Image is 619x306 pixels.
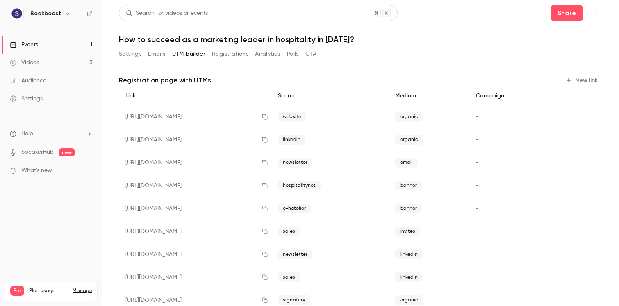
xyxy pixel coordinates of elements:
[395,272,423,282] span: linkedin
[476,183,479,188] span: -
[29,288,68,294] span: Plan usage
[562,74,603,87] button: New link
[255,48,280,61] button: Analytics
[278,204,311,213] span: e-hotelier
[305,48,316,61] button: CTA
[395,112,423,122] span: organic
[278,112,306,122] span: website
[119,151,271,174] div: [URL][DOMAIN_NAME]
[476,229,479,234] span: -
[395,158,418,168] span: email
[278,295,310,305] span: signature
[476,274,479,280] span: -
[73,288,92,294] a: Manage
[395,295,423,305] span: organic
[119,243,271,266] div: [URL][DOMAIN_NAME]
[395,204,422,213] span: banner
[83,167,93,175] iframe: Noticeable Trigger
[278,249,312,259] span: newsletter
[476,252,479,257] span: -
[10,286,24,296] span: Pro
[476,297,479,303] span: -
[10,95,43,103] div: Settings
[119,197,271,220] div: [URL][DOMAIN_NAME]
[21,129,33,138] span: Help
[59,148,75,156] span: new
[395,135,423,145] span: organic
[476,206,479,211] span: -
[278,227,300,236] span: sales
[10,129,93,138] li: help-dropdown-opener
[10,7,23,20] img: Bookboost
[30,9,61,18] h6: Bookboost
[119,128,271,151] div: [URL][DOMAIN_NAME]
[119,34,603,44] h1: How to succeed as a marketing leader in hospitality in [DATE]?
[126,9,208,18] div: Search for videos or events
[212,48,248,61] button: Registrations
[551,5,583,21] button: Share
[10,77,46,85] div: Audience
[119,87,271,105] div: Link
[119,75,211,85] p: Registration page with
[119,174,271,197] div: [URL][DOMAIN_NAME]
[119,266,271,289] div: [URL][DOMAIN_NAME]
[271,87,389,105] div: Source
[476,137,479,143] span: -
[10,59,39,67] div: Videos
[278,135,305,145] span: linkedin
[119,105,271,129] div: [URL][DOMAIN_NAME]
[119,48,141,61] button: Settings
[395,249,423,259] span: linkedin
[278,181,321,190] span: hospitalitynet
[10,41,38,49] div: Events
[395,227,420,236] span: invites
[119,220,271,243] div: [URL][DOMAIN_NAME]
[389,87,469,105] div: Medium
[21,148,54,156] a: SpeakerHub
[172,48,205,61] button: UTM builder
[194,75,211,85] a: UTMs
[395,181,422,190] span: banner
[148,48,165,61] button: Emails
[469,87,551,105] div: Campaign
[476,114,479,120] span: -
[287,48,299,61] button: Polls
[476,160,479,165] span: -
[21,166,52,175] span: What's new
[278,158,312,168] span: newsletter
[278,272,300,282] span: sales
